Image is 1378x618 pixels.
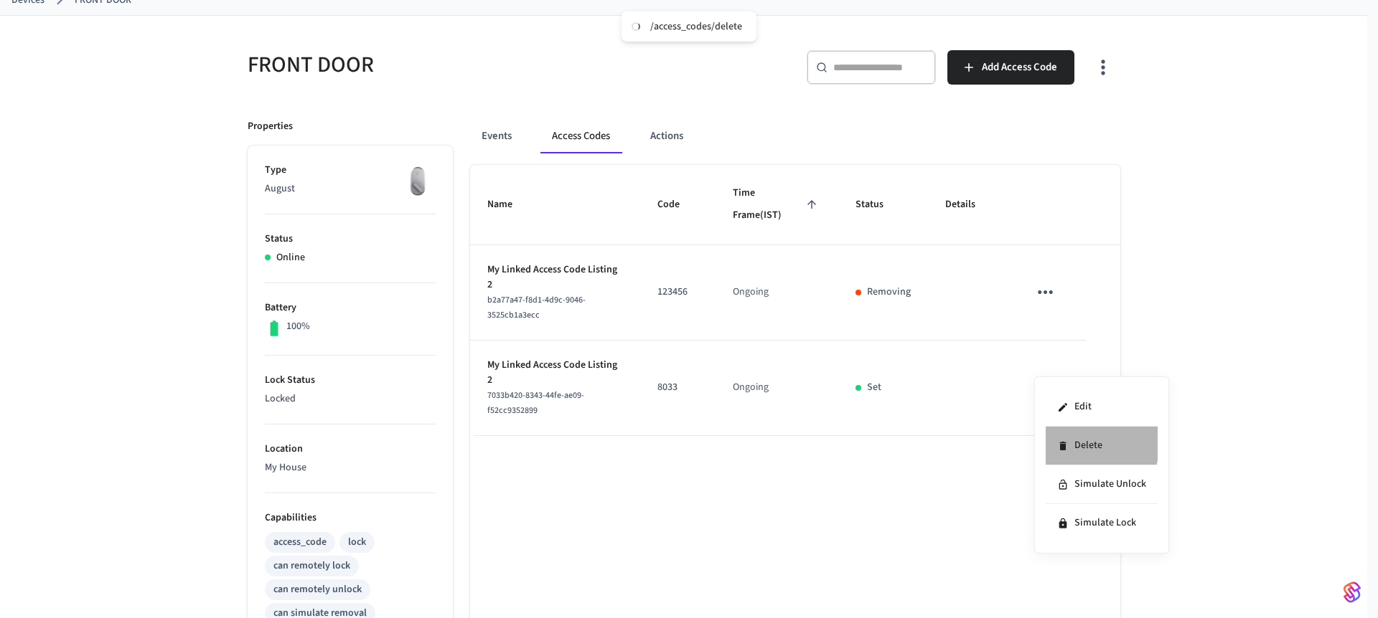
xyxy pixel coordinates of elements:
[1046,388,1158,427] li: Edit
[1344,581,1361,604] img: SeamLogoGradient.69752ec5.svg
[1046,504,1158,542] li: Simulate Lock
[1046,427,1158,465] li: Delete
[1046,465,1158,504] li: Simulate Unlock
[650,20,742,33] div: /access_codes/delete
